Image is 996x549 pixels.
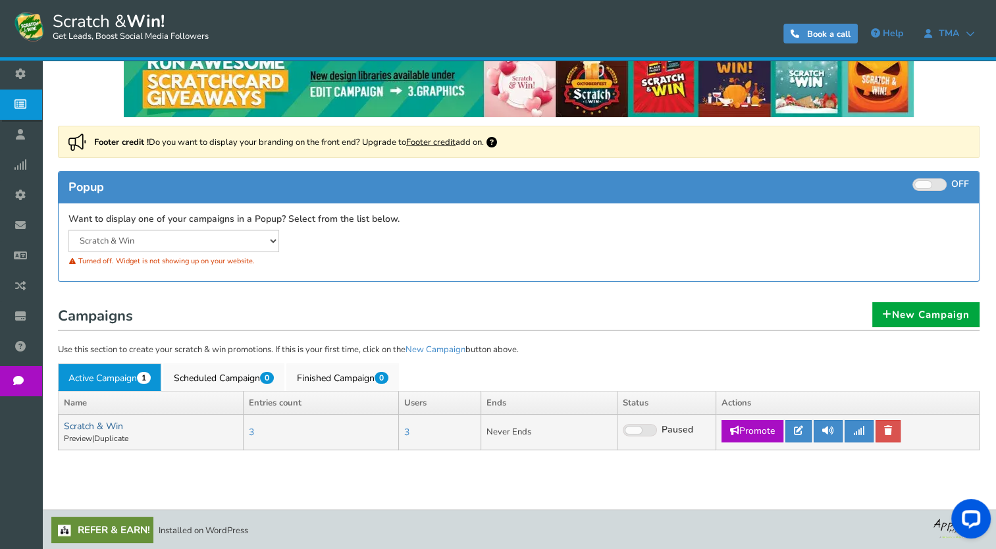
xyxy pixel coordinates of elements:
[53,32,209,42] small: Get Leads, Boost Social Media Followers
[662,423,693,436] span: Paused
[124,46,914,117] img: festival-poster-2020.webp
[951,178,969,190] span: OFF
[137,372,151,384] span: 1
[94,433,128,444] a: Duplicate
[286,363,399,391] a: Finished Campaign
[58,344,980,357] p: Use this section to create your scratch & win promotions. If this is your first time, click on th...
[58,304,980,330] h1: Campaigns
[163,363,284,391] a: Scheduled Campaign
[481,391,617,415] th: Ends
[58,363,161,391] a: Active Campaign
[933,517,986,538] img: bg_logo_foot.webp
[783,24,858,43] a: Book a call
[721,420,783,442] a: Promote
[883,27,903,39] span: Help
[716,391,980,415] th: Actions
[481,415,617,450] td: Never Ends
[68,252,509,270] div: Turned off. Widget is not showing up on your website.
[46,10,209,43] span: Scratch &
[68,213,400,226] label: Want to display one of your campaigns in a Popup? Select from the list below.
[13,10,209,43] a: Scratch &Win! Get Leads, Boost Social Media Followers
[375,372,388,384] span: 0
[404,426,409,438] a: 3
[617,391,716,415] th: Status
[13,10,46,43] img: Scratch and Win
[243,391,399,415] th: Entries count
[941,494,996,549] iframe: LiveChat chat widget
[68,179,104,195] span: Popup
[260,372,274,384] span: 0
[159,525,248,536] span: Installed on WordPress
[58,126,980,158] div: Do you want to display your branding on the front end? Upgrade to add on.
[864,23,910,44] a: Help
[64,433,92,444] a: Preview
[406,136,456,148] a: Footer credit
[872,302,980,327] a: New Campaign
[406,344,465,355] a: New Campaign
[64,433,238,444] p: |
[399,391,481,415] th: Users
[51,517,153,543] a: Refer & Earn!
[249,426,254,438] a: 3
[807,28,851,40] span: Book a call
[64,420,123,432] a: Scratch & Win
[59,391,244,415] th: Name
[94,136,149,148] strong: Footer credit !
[126,10,165,33] strong: Win!
[932,28,966,39] span: TMA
